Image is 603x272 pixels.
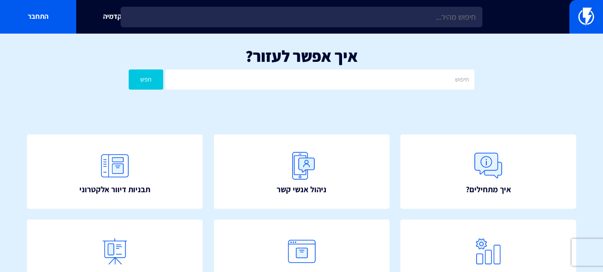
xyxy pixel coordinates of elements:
span: תבניות דיוור אלקטרוני [79,184,150,195]
span: ניהול אנשי קשר [277,184,326,195]
a: תבניות דיוור אלקטרוני [27,134,203,209]
h1: איך אפשר לעזור? [13,47,590,65]
span: איך מתחילים? [466,184,511,195]
a: איך מתחילים? [400,134,576,209]
input: חיפוש מהיר... [121,7,482,27]
input: חיפוש [165,69,474,90]
a: ניהול אנשי קשר [214,134,390,209]
button: חפש [129,69,163,90]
